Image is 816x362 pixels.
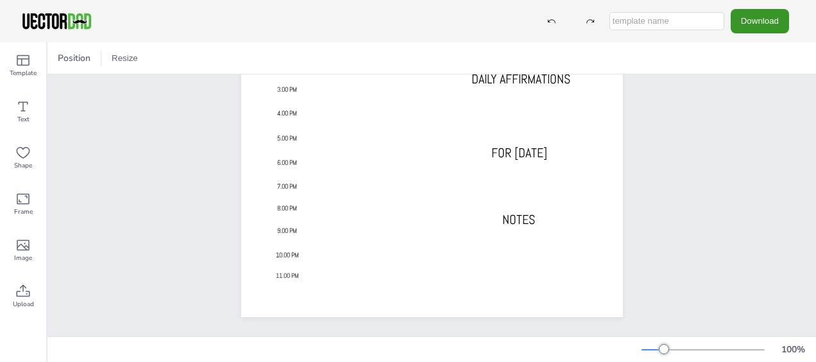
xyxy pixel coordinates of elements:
span: Shape [14,160,32,171]
span: 10.00 PM [276,251,299,259]
div: 100 % [778,343,808,356]
span: FOR [DATE] [491,144,547,161]
input: template name [609,12,724,30]
span: Frame [14,207,33,217]
img: VectorDad-1.png [21,12,93,31]
span: DAILY AFFIRMATIONS [472,71,570,87]
button: Resize [106,48,143,69]
span: 11.00 PM [276,271,299,280]
span: Text [17,114,30,125]
span: Image [14,253,32,263]
span: Template [10,68,37,78]
span: 6.00 PM [277,159,297,167]
span: 8.00 PM [277,204,297,212]
span: 4.00 PM [277,109,297,117]
span: 9.00 PM [277,227,297,235]
span: NOTES [502,211,535,228]
span: 5.00 PM [277,134,297,142]
span: Position [55,52,93,64]
span: Upload [13,299,34,309]
span: 3.00 PM [277,85,297,94]
button: Download [731,9,789,33]
span: 7.00 PM [277,182,297,191]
